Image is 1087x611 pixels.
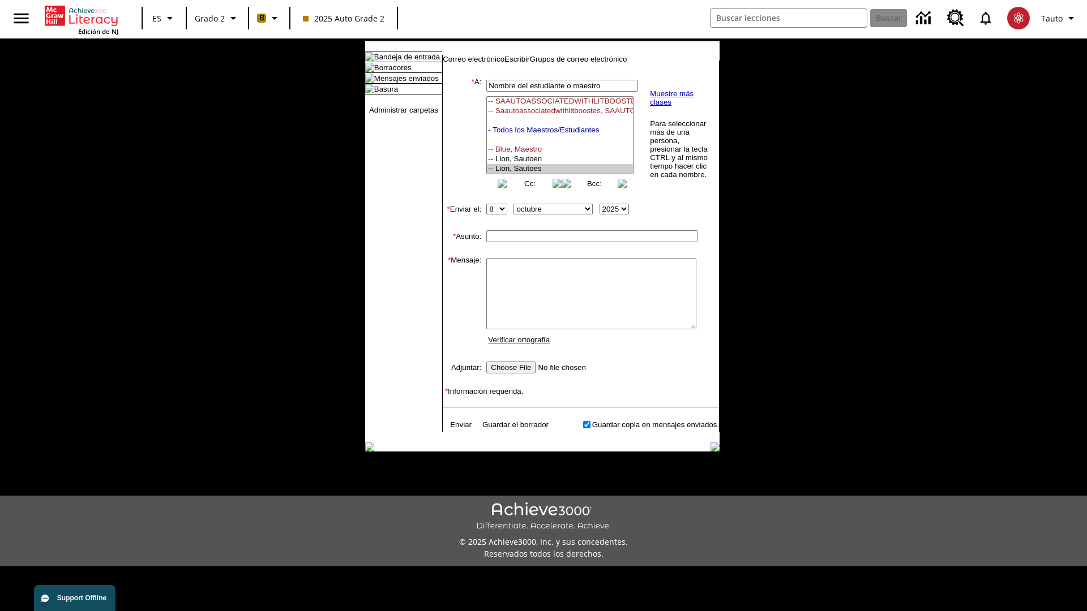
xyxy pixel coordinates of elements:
[374,53,440,61] a: Bandeja de entrada
[443,359,481,376] td: Adjuntar:
[259,11,264,25] span: B
[57,594,106,602] span: Support Offline
[443,256,481,348] td: Mensaje:
[365,52,374,61] img: folder_icon.gif
[443,348,454,359] img: spacer.gif
[940,3,971,33] a: Centro de recursos, Se abrirá en una pestaña nueva.
[374,85,398,93] a: Basura
[303,12,384,24] span: 2025 Auto Grade 2
[530,55,627,63] a: Grupos de correo electrónico
[504,55,529,63] a: Escribir
[374,63,412,72] a: Borradores
[476,502,611,531] img: Achieve3000 Differentiate Accelerate Achieve
[443,423,445,425] img: spacer.gif
[592,418,720,431] td: Guardar copia en mensajes enviados.
[443,387,719,395] td: Información requerida.
[365,74,374,83] img: folder_icon.gif
[195,12,225,24] span: Grado 2
[1000,3,1037,33] button: Escoja un nuevo avatar
[443,417,444,418] img: spacer.gif
[443,376,454,387] img: spacer.gif
[443,244,454,256] img: spacer.gif
[443,395,454,407] img: spacer.gif
[443,228,481,244] td: Asunto:
[1007,7,1030,29] img: avatar image
[481,236,482,236] img: spacer.gif
[618,179,627,188] img: button_right.png
[443,431,444,432] img: spacer.gif
[711,442,720,451] img: table_footer_right.gif
[365,442,374,451] img: table_footer_left.gif
[498,179,507,188] img: button_left.png
[190,8,245,28] button: Grado: Grado 2, Elige un grado
[443,416,444,417] img: spacer.gif
[443,55,504,63] a: Correo electrónico
[481,367,482,368] img: spacer.gif
[487,106,633,116] option: -- Saautoassociatedwithlitboostes, SAAUTOASSOCIATEDWITHLITBOOSTES
[487,97,633,106] option: -- SAAUTOASSOCIATEDWITHLITBOOSTEN, SAAUTOASSOCIATEDWITHLITBOOSTEN
[443,217,454,228] img: spacer.gif
[587,179,602,188] a: Bcc:
[487,164,633,174] option: -- Lion, Sautoes
[488,335,550,344] a: Verificar ortografía
[443,78,481,190] td: A:
[482,420,549,429] a: Guardar el borrador
[971,3,1000,33] a: Notificaciones
[909,3,940,34] a: Centro de información
[487,154,633,164] option: -- Lion, Sautoen
[487,145,633,154] option: -- Blue, Maestro
[369,106,438,114] a: Administrar carpetas
[649,119,710,179] td: Para seleccionar más de una persona, presionar la tecla CTRL y al mismo tiempo hacer clic en cada...
[487,126,633,135] option: - Todos los Maestros/Estudiantes
[481,131,484,137] img: spacer.gif
[711,9,867,27] input: Buscar campo
[524,179,536,188] a: Cc:
[450,420,472,429] a: Enviar
[1041,12,1063,24] span: Tauto
[1037,8,1082,28] button: Perfil/Configuración
[253,8,286,28] button: Boost El color de la clase es anaranjado claro. Cambiar el color de la clase.
[443,190,454,201] img: spacer.gif
[45,3,118,36] div: Portada
[553,179,562,188] img: button_right.png
[5,2,38,35] button: Abrir el menú lateral
[443,407,451,416] img: spacer.gif
[78,27,118,36] span: Edición de NJ
[146,8,182,28] button: Lenguaje: ES, Selecciona un idioma
[152,12,161,24] span: ES
[374,74,439,83] a: Mensajes enviados
[443,201,481,217] td: Enviar el:
[365,63,374,72] img: folder_icon.gif
[562,179,571,188] img: button_left.png
[650,89,694,106] a: Muestre más clases
[365,84,374,93] img: folder_icon.gif
[34,585,115,611] button: Support Offline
